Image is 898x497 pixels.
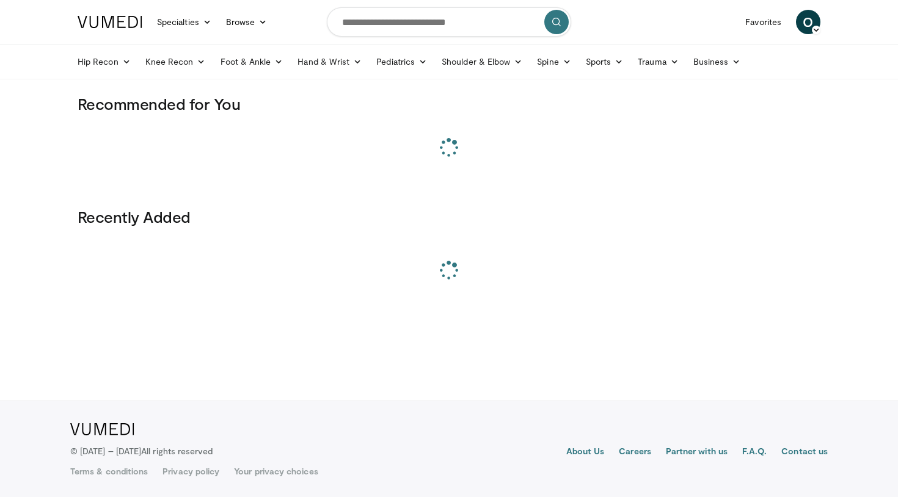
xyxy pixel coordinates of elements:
[78,94,820,114] h3: Recommended for You
[630,49,686,74] a: Trauma
[781,445,828,460] a: Contact us
[369,49,434,74] a: Pediatrics
[141,446,213,456] span: All rights reserved
[70,49,138,74] a: Hip Recon
[150,10,219,34] a: Specialties
[219,10,275,34] a: Browse
[138,49,213,74] a: Knee Recon
[327,7,571,37] input: Search topics, interventions
[566,445,605,460] a: About Us
[686,49,748,74] a: Business
[742,445,767,460] a: F.A.Q.
[213,49,291,74] a: Foot & Ankle
[234,465,318,477] a: Your privacy choices
[530,49,578,74] a: Spine
[78,207,820,227] h3: Recently Added
[162,465,219,477] a: Privacy policy
[434,49,530,74] a: Shoulder & Elbow
[70,423,134,435] img: VuMedi Logo
[619,445,651,460] a: Careers
[70,445,213,457] p: © [DATE] – [DATE]
[290,49,369,74] a: Hand & Wrist
[666,445,728,460] a: Partner with us
[579,49,631,74] a: Sports
[70,465,148,477] a: Terms & conditions
[78,16,142,28] img: VuMedi Logo
[796,10,820,34] a: O
[738,10,789,34] a: Favorites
